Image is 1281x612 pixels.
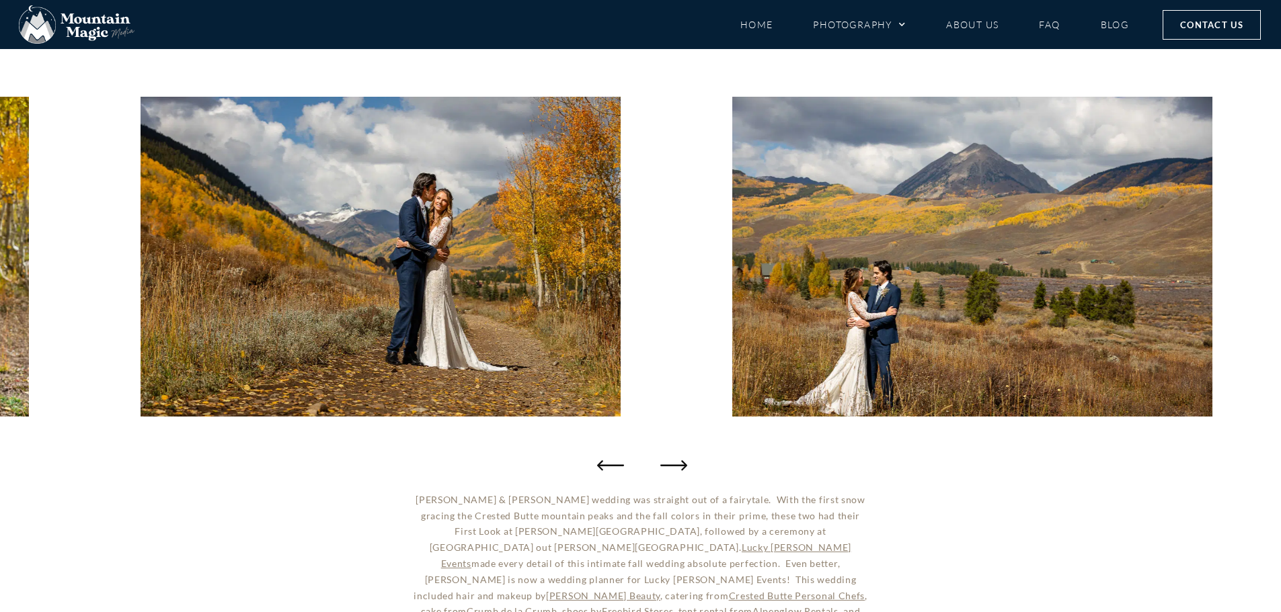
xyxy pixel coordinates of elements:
a: Crested Butte Personal Chefs [729,590,865,601]
div: 25 / 90 [141,97,621,417]
span: Contact Us [1180,17,1243,32]
a: FAQ [1039,13,1060,36]
img: Mountain Magic Media photography logo Crested Butte Photographer [19,5,134,44]
a: [PERSON_NAME] Beauty [546,590,660,601]
a: About Us [946,13,999,36]
a: Contact Us [1163,10,1261,40]
a: Home [740,13,773,36]
a: Blog [1101,13,1129,36]
nav: Menu [740,13,1129,36]
img: Lucky Penny Events Planning wedding planner Rocky Mountain Bride feature planner Crested Butte ph... [733,97,1213,417]
div: Next slide [658,451,685,478]
div: Previous slide [597,451,624,478]
a: Lucky [PERSON_NAME] Events [441,541,852,569]
div: 26 / 90 [733,97,1213,417]
img: Lucky Penny Events Planning wedding planner Rocky Mountain Bride feature planner Crested Butte ph... [141,97,621,417]
a: Photography [813,13,906,36]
